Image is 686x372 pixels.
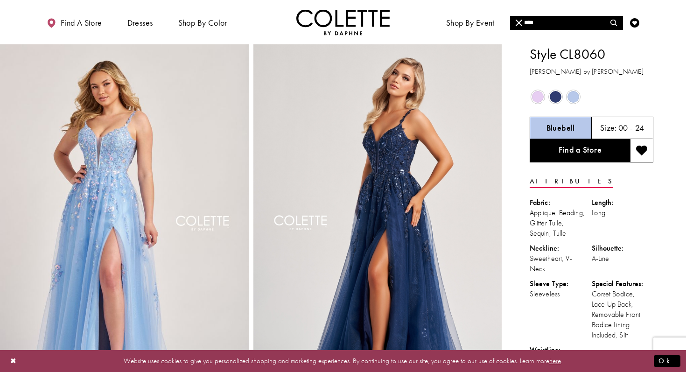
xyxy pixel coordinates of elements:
[67,355,619,367] p: Website uses cookies to give you personalized shopping and marketing experiences. By continuing t...
[546,123,575,133] h5: Chosen color
[592,243,654,253] div: Silhouette:
[530,243,592,253] div: Neckline:
[565,89,581,105] div: Bluebell
[510,16,528,30] button: Close Search
[44,9,104,35] a: Find a store
[530,208,592,239] div: Applique, Beading, Glitter Tulle, Sequin, Tulle
[547,89,564,105] div: Navy Blue
[444,9,497,35] span: Shop By Event
[549,356,561,365] a: here
[530,66,653,77] h3: [PERSON_NAME] by [PERSON_NAME]
[61,18,102,28] span: Find a store
[530,345,592,355] div: Waistline:
[296,9,390,35] img: Colette by Daphne
[607,9,621,35] a: Toggle search
[296,9,390,35] a: Visit Home Page
[628,9,642,35] a: Check Wishlist
[592,208,654,218] div: Long
[592,253,654,264] div: A-Line
[530,89,546,105] div: Lilac
[530,139,630,162] a: Find a Store
[178,18,227,28] span: Shop by color
[127,18,153,28] span: Dresses
[6,353,21,369] button: Close Dialog
[530,44,653,64] h1: Style CL8060
[510,16,623,30] div: Search form
[530,175,613,188] a: Attributes
[592,289,654,340] div: Corset Bodice, Lace-Up Back, Removable Front Bodice Lining Included, Slit
[604,16,623,30] button: Submit Search
[446,18,495,28] span: Shop By Event
[530,88,653,106] div: Product color controls state depends on size chosen
[592,279,654,289] div: Special Features:
[654,355,680,367] button: Submit Dialog
[530,253,592,274] div: Sweetheart, V-Neck
[510,16,623,30] input: Search
[592,197,654,208] div: Length:
[600,122,617,133] span: Size:
[618,123,644,133] h5: 00 - 24
[518,9,587,35] a: Meet the designer
[125,9,155,35] span: Dresses
[530,197,592,208] div: Fabric:
[630,139,653,162] button: Add to wishlist
[530,289,592,299] div: Sleeveless
[176,9,230,35] span: Shop by color
[530,279,592,289] div: Sleeve Type:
